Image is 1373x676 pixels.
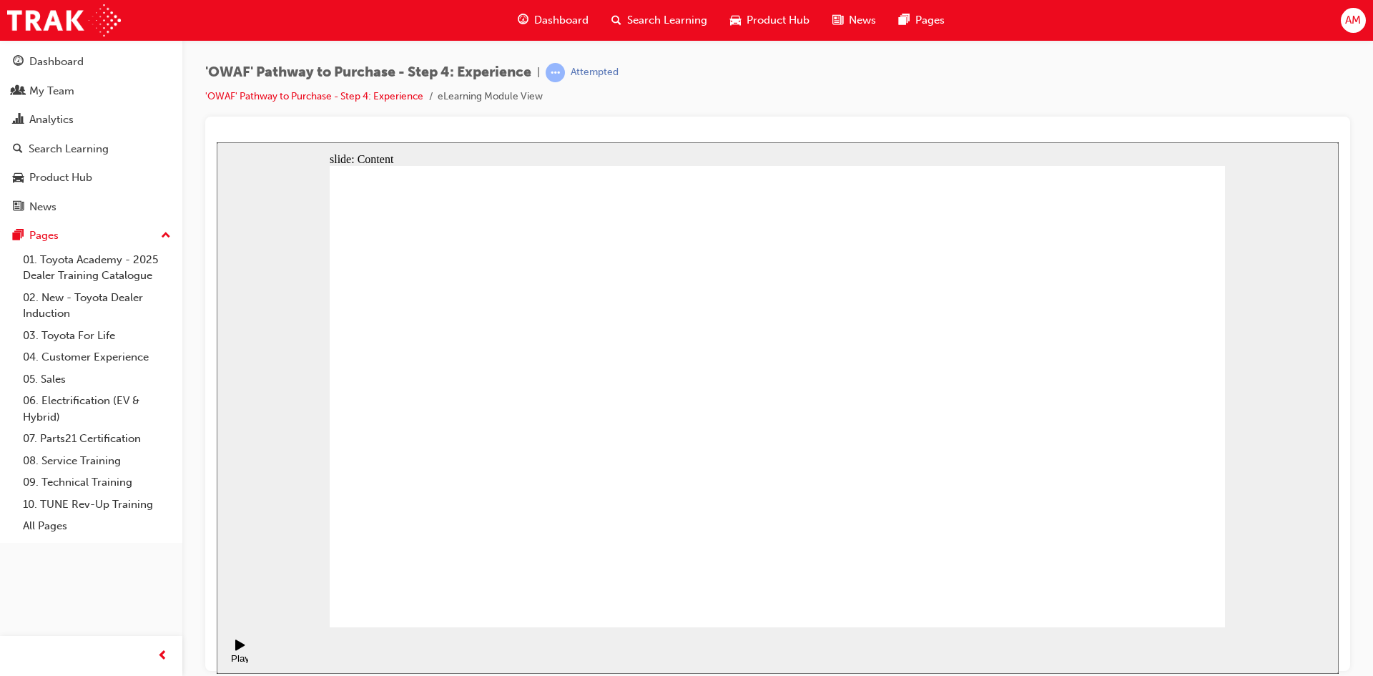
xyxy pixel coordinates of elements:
[7,4,121,36] img: Trak
[13,172,24,185] span: car-icon
[161,227,171,245] span: up-icon
[611,11,621,29] span: search-icon
[17,450,177,472] a: 08. Service Training
[537,64,540,81] span: |
[29,141,109,157] div: Search Learning
[157,647,168,665] span: prev-icon
[627,12,707,29] span: Search Learning
[899,11,910,29] span: pages-icon
[17,494,177,516] a: 10. TUNE Rev-Up Training
[438,89,543,105] li: eLearning Module View
[546,63,565,82] span: learningRecordVerb_ATTEMPT-icon
[6,78,177,104] a: My Team
[17,249,177,287] a: 01. Toyota Academy - 2025 Dealer Training Catalogue
[7,485,31,532] div: playback controls
[17,346,177,368] a: 04. Customer Experience
[747,12,809,29] span: Product Hub
[29,227,59,244] div: Pages
[29,112,74,128] div: Analytics
[13,85,24,98] span: people-icon
[17,471,177,494] a: 09. Technical Training
[17,390,177,428] a: 06. Electrification (EV & Hybrid)
[821,6,887,35] a: news-iconNews
[832,11,843,29] span: news-icon
[13,143,23,156] span: search-icon
[13,230,24,243] span: pages-icon
[915,12,945,29] span: Pages
[6,194,177,220] a: News
[13,56,24,69] span: guage-icon
[534,12,589,29] span: Dashboard
[571,66,619,79] div: Attempted
[518,11,528,29] span: guage-icon
[6,49,177,75] a: Dashboard
[7,496,31,521] button: Play (Ctrl+Alt+P)
[205,64,531,81] span: 'OWAF' Pathway to Purchase - Step 4: Experience
[17,515,177,537] a: All Pages
[6,222,177,249] button: Pages
[6,107,177,133] a: Analytics
[13,201,24,214] span: news-icon
[29,199,56,215] div: News
[17,325,177,347] a: 03. Toyota For Life
[887,6,956,35] a: pages-iconPages
[29,54,84,70] div: Dashboard
[13,114,24,127] span: chart-icon
[849,12,876,29] span: News
[205,90,423,102] a: 'OWAF' Pathway to Purchase - Step 4: Experience
[17,428,177,450] a: 07. Parts21 Certification
[29,170,92,186] div: Product Hub
[730,11,741,29] span: car-icon
[6,136,177,162] a: Search Learning
[6,46,177,222] button: DashboardMy TeamAnalyticsSearch LearningProduct HubNews
[506,6,600,35] a: guage-iconDashboard
[29,83,74,99] div: My Team
[17,368,177,391] a: 05. Sales
[11,511,36,532] div: Play (Ctrl+Alt+P)
[1341,8,1366,33] button: AM
[719,6,821,35] a: car-iconProduct Hub
[17,287,177,325] a: 02. New - Toyota Dealer Induction
[600,6,719,35] a: search-iconSearch Learning
[6,165,177,191] a: Product Hub
[1345,12,1361,29] span: AM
